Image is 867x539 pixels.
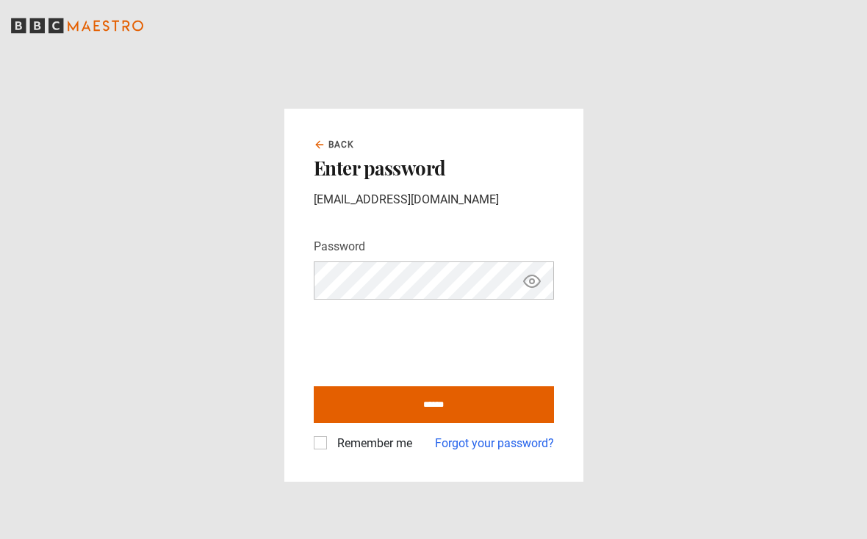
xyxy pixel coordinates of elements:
[11,15,143,37] svg: BBC Maestro
[328,138,355,151] span: Back
[314,157,554,179] h2: Enter password
[314,238,365,256] label: Password
[435,435,554,452] a: Forgot your password?
[331,435,412,452] label: Remember me
[314,191,554,209] p: [EMAIL_ADDRESS][DOMAIN_NAME]
[314,138,355,151] a: Back
[314,311,537,369] iframe: reCAPTCHA
[519,268,544,294] button: Show password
